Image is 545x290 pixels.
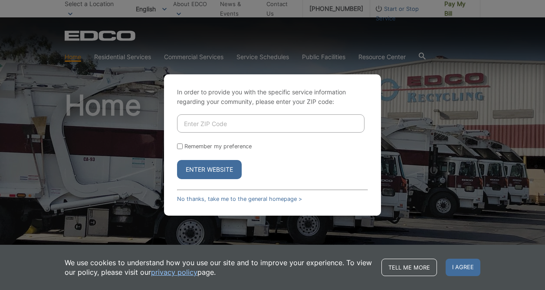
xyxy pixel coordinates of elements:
p: We use cookies to understand how you use our site and to improve your experience. To view our pol... [65,258,373,277]
span: I agree [446,259,480,276]
button: Enter Website [177,160,242,179]
a: Tell me more [381,259,437,276]
p: In order to provide you with the specific service information regarding your community, please en... [177,87,368,107]
a: No thanks, take me to the general homepage > [177,196,302,202]
input: Enter ZIP Code [177,114,364,133]
label: Remember my preference [184,143,252,150]
a: privacy policy [151,267,197,277]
